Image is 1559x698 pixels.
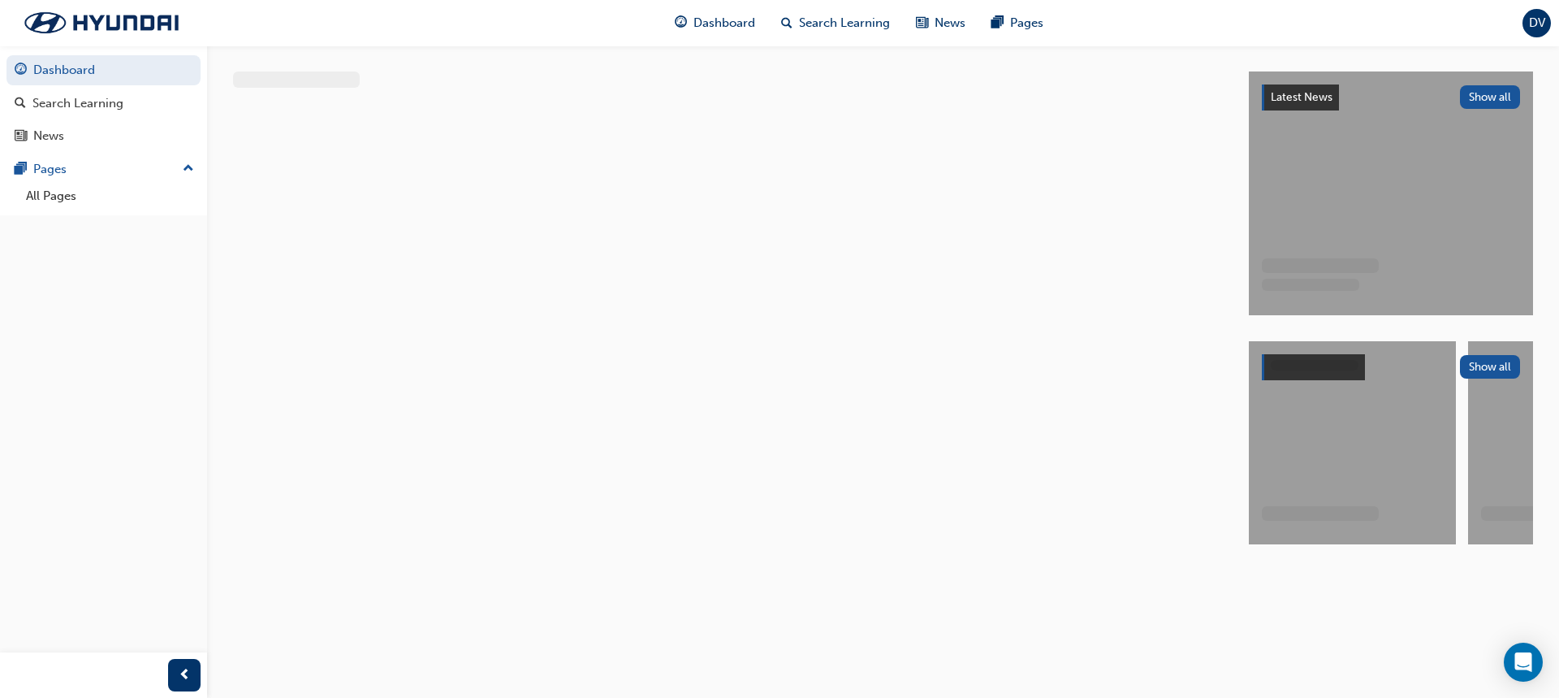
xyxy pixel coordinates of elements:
[183,158,194,180] span: up-icon
[6,121,201,151] a: News
[978,7,1056,40] a: pages-iconPages
[693,14,755,33] span: Dashboard
[33,160,67,179] div: Pages
[179,665,191,686] span: prev-icon
[8,6,195,40] img: Trak
[1460,355,1521,379] button: Show all
[6,89,201,119] a: Search Learning
[781,13,792,33] span: search-icon
[15,163,27,177] span: pages-icon
[6,154,201,184] button: Pages
[15,63,27,78] span: guage-icon
[32,94,123,113] div: Search Learning
[15,97,26,111] span: search-icon
[768,7,903,40] a: search-iconSearch Learning
[19,184,201,209] a: All Pages
[6,55,201,85] a: Dashboard
[935,14,965,33] span: News
[1522,9,1551,37] button: DV
[1262,85,1520,111] a: Latest NewsShow all
[1271,90,1332,104] span: Latest News
[1529,14,1545,33] span: DV
[15,129,27,144] span: news-icon
[991,13,1004,33] span: pages-icon
[1010,14,1043,33] span: Pages
[799,14,890,33] span: Search Learning
[1460,85,1521,109] button: Show all
[1504,643,1543,682] div: Open Intercom Messenger
[1262,354,1520,380] a: Show all
[916,13,928,33] span: news-icon
[675,13,687,33] span: guage-icon
[903,7,978,40] a: news-iconNews
[662,7,768,40] a: guage-iconDashboard
[6,52,201,154] button: DashboardSearch LearningNews
[33,127,64,145] div: News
